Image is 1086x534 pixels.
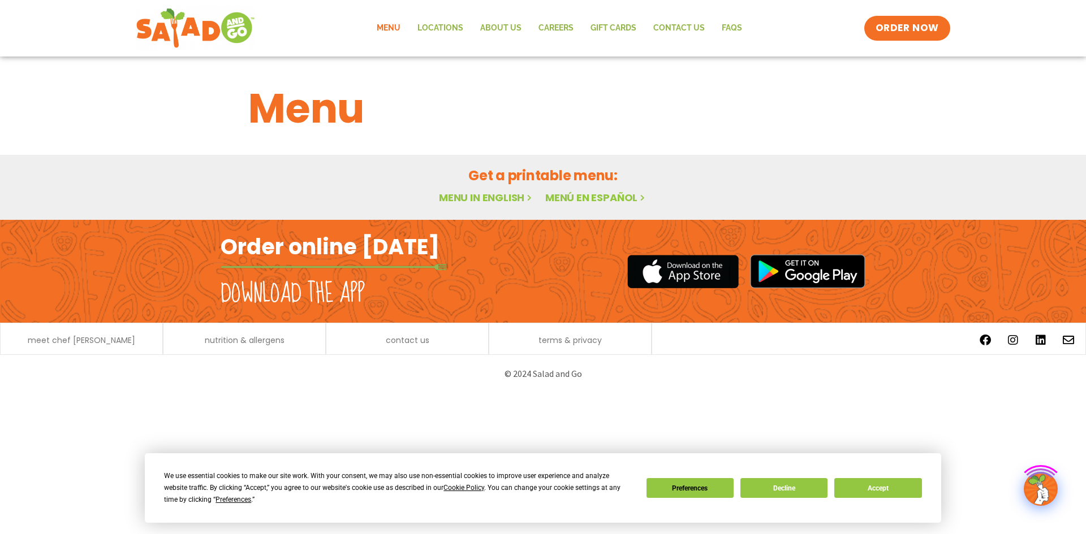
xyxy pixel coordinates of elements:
[545,190,647,205] a: Menú en español
[538,336,602,344] a: terms & privacy
[530,15,582,41] a: Careers
[443,484,484,492] span: Cookie Policy
[205,336,285,344] a: nutrition & allergens
[248,78,838,139] h1: Menu
[164,470,632,506] div: We use essential cookies to make our site work. With your consent, we may also use non-essential ...
[750,254,865,288] img: google_play
[221,278,365,310] h2: Download the app
[439,190,534,205] a: Menu in English
[645,15,713,41] a: Contact Us
[834,478,921,498] button: Accept
[368,15,751,41] nav: Menu
[876,21,939,35] span: ORDER NOW
[864,16,950,41] a: ORDER NOW
[145,453,941,523] div: Cookie Consent Prompt
[647,478,734,498] button: Preferences
[248,166,838,185] h2: Get a printable menu:
[627,253,739,290] img: appstore
[472,15,530,41] a: About Us
[136,6,255,51] img: new-SAG-logo-768×292
[216,496,251,503] span: Preferences
[221,264,447,270] img: fork
[226,366,860,381] p: © 2024 Salad and Go
[713,15,751,41] a: FAQs
[740,478,828,498] button: Decline
[386,336,429,344] a: contact us
[409,15,472,41] a: Locations
[368,15,409,41] a: Menu
[28,336,135,344] a: meet chef [PERSON_NAME]
[221,233,439,261] h2: Order online [DATE]
[582,15,645,41] a: GIFT CARDS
